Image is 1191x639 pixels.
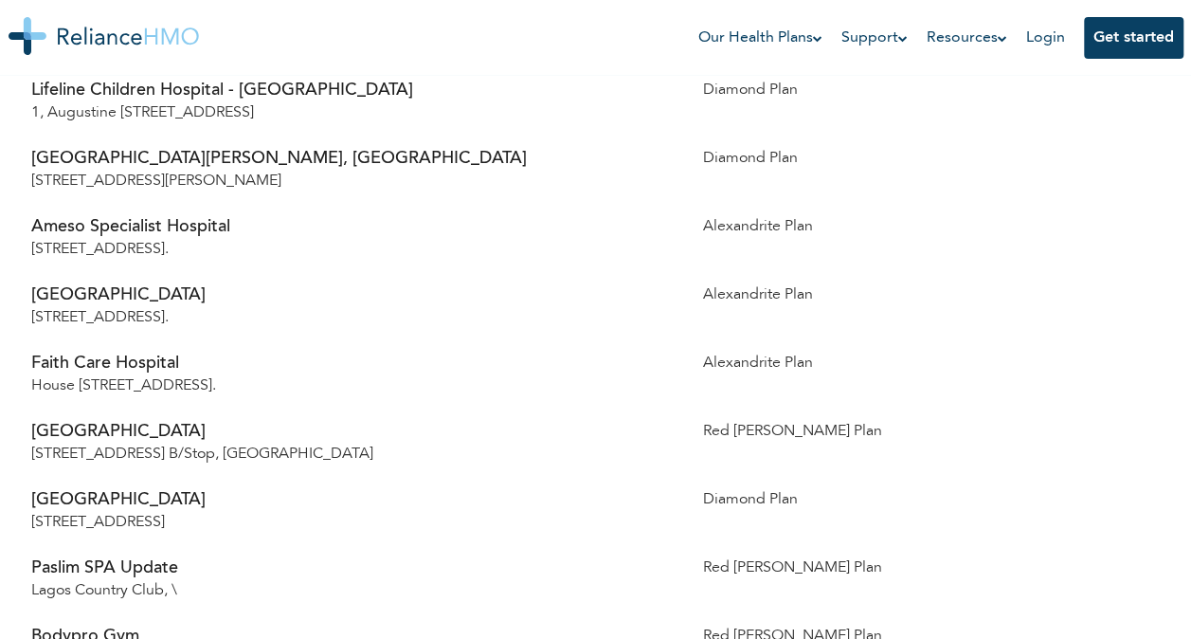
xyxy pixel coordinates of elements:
[9,17,199,55] img: Reliance HMO's Logo
[703,215,1161,238] p: Alexandrite Plan
[31,420,680,443] p: [GEOGRAPHIC_DATA]
[841,27,908,49] a: Support
[31,579,680,602] p: Lagos Country Club, \
[31,147,680,170] p: [GEOGRAPHIC_DATA][PERSON_NAME], [GEOGRAPHIC_DATA]
[31,557,680,579] p: Paslim SPA Update
[31,352,680,374] p: Faith Care Hospital
[31,170,680,192] p: [STREET_ADDRESS][PERSON_NAME]
[703,352,1161,374] p: Alexandrite Plan
[703,283,1161,306] p: Alexandrite Plan
[703,79,1161,101] p: Diamond Plan
[31,306,680,329] p: [STREET_ADDRESS].
[703,147,1161,170] p: Diamond Plan
[703,557,1161,579] p: Red [PERSON_NAME] Plan
[31,215,680,238] p: Ameso Specialist Hospital
[703,488,1161,511] p: Diamond Plan
[703,420,1161,443] p: Red [PERSON_NAME] Plan
[31,488,680,511] p: [GEOGRAPHIC_DATA]
[31,374,680,397] p: House [STREET_ADDRESS].
[31,283,680,306] p: [GEOGRAPHIC_DATA]
[31,443,680,466] p: [STREET_ADDRESS] B/Stop, [GEOGRAPHIC_DATA]
[1084,17,1183,59] button: Get started
[1026,30,1065,46] a: Login
[31,101,680,124] p: 1, Augustine [STREET_ADDRESS]
[31,511,680,534] p: [STREET_ADDRESS]
[31,238,680,261] p: [STREET_ADDRESS].
[31,79,680,101] p: Lifeline Children Hospital - [GEOGRAPHIC_DATA]
[927,27,1007,49] a: Resources
[698,27,822,49] a: Our Health Plans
